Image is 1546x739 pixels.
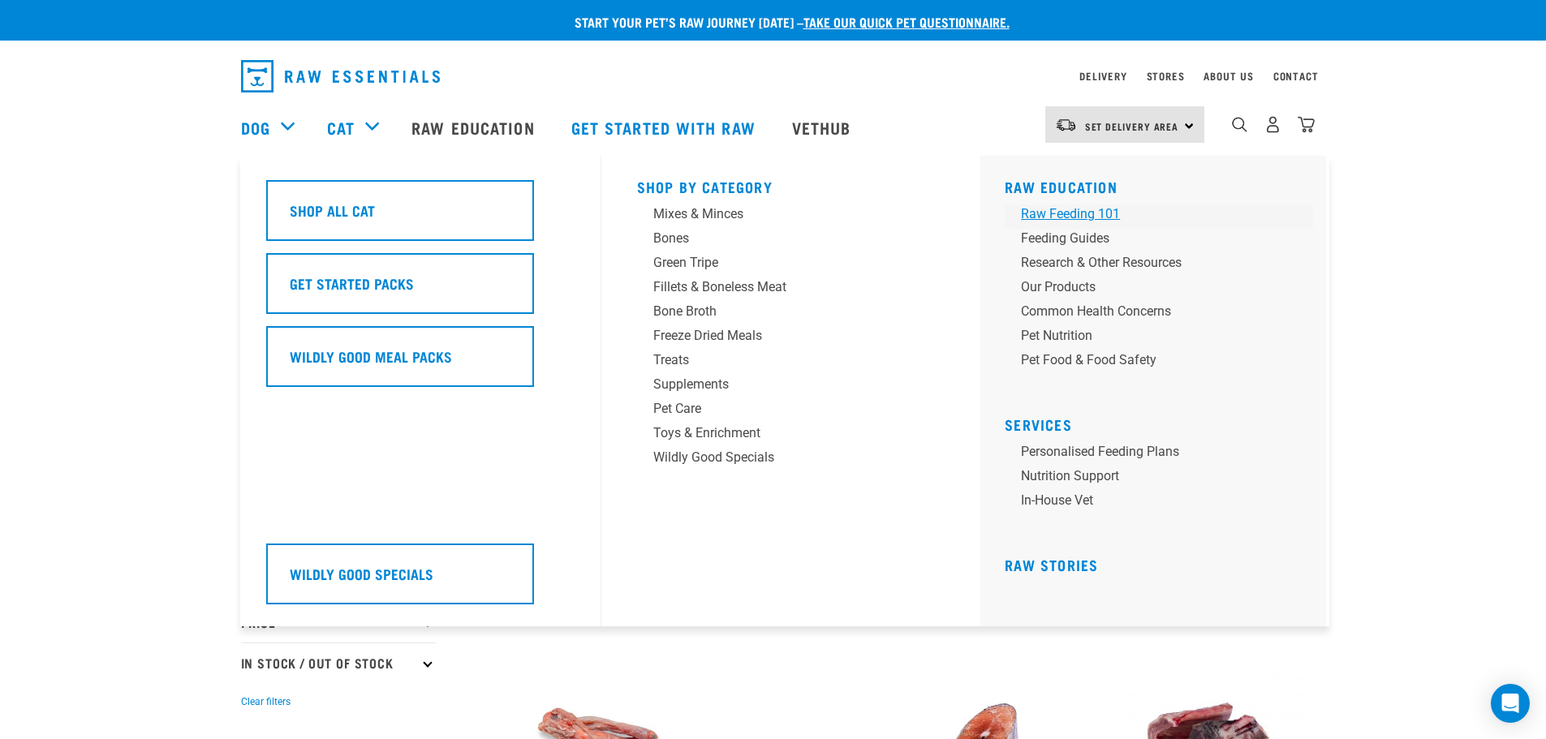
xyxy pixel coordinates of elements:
button: Clear filters [241,694,291,709]
a: Toys & Enrichment [637,423,945,448]
div: Bone Broth [653,302,906,321]
h5: Shop All Cat [290,200,375,221]
div: Feeding Guides [1021,229,1274,248]
div: Raw Feeding 101 [1021,204,1274,224]
h5: Get Started Packs [290,273,414,294]
img: home-icon@2x.png [1298,116,1315,133]
a: Common Health Concerns [1005,302,1313,326]
img: van-moving.png [1055,118,1077,132]
a: Fillets & Boneless Meat [637,277,945,302]
div: Treats [653,350,906,370]
img: home-icon-1@2x.png [1232,117,1247,132]
p: In Stock / Out Of Stock [241,642,436,683]
h5: Wildly Good Meal Packs [290,346,452,367]
a: Pet Nutrition [1005,326,1313,350]
a: Our Products [1005,277,1313,302]
a: Stores [1147,73,1185,79]
div: Our Products [1021,277,1274,297]
a: Wildly Good Meal Packs [266,326,575,399]
a: Bones [637,229,945,253]
a: Treats [637,350,945,375]
a: Feeding Guides [1005,229,1313,253]
img: Raw Essentials Logo [241,60,440,92]
div: Pet Care [653,399,906,419]
a: Raw Education [395,95,554,160]
a: Raw Stories [1005,561,1098,569]
div: Toys & Enrichment [653,423,906,443]
div: Bones [653,229,906,248]
div: Supplements [653,375,906,394]
a: Nutrition Support [1005,466,1313,491]
div: Pet Food & Food Safety [1021,350,1274,370]
a: Raw Feeding 101 [1005,204,1313,229]
a: Cat [327,115,355,140]
div: Freeze Dried Meals [653,326,906,346]
a: Research & Other Resources [1005,253,1313,277]
a: In-house vet [1005,491,1313,515]
a: Delivery [1079,73,1126,79]
div: Common Health Concerns [1021,302,1274,321]
a: Wildly Good Specials [266,544,575,617]
span: Set Delivery Area [1085,123,1179,129]
h5: Services [1005,416,1313,429]
div: Pet Nutrition [1021,326,1274,346]
a: Wildly Good Specials [637,448,945,472]
a: Shop All Cat [266,180,575,253]
a: Freeze Dried Meals [637,326,945,350]
div: Green Tripe [653,253,906,273]
a: Pet Food & Food Safety [1005,350,1313,375]
div: Research & Other Resources [1021,253,1274,273]
h5: Wildly Good Specials [290,563,433,584]
div: Mixes & Minces [653,204,906,224]
a: Dog [241,115,270,140]
a: About Us [1204,73,1253,79]
h5: Shop By Category [637,178,945,191]
a: Raw Education [1005,183,1118,191]
a: Bone Broth [637,302,945,326]
nav: dropdown navigation [228,54,1319,99]
div: Open Intercom Messenger [1491,684,1530,723]
div: Fillets & Boneless Meat [653,277,906,297]
a: take our quick pet questionnaire. [803,18,1010,25]
div: Wildly Good Specials [653,448,906,467]
a: Get started with Raw [555,95,776,160]
a: Contact [1273,73,1319,79]
a: Get Started Packs [266,253,575,326]
a: Supplements [637,375,945,399]
a: Green Tripe [637,253,945,277]
a: Mixes & Minces [637,204,945,229]
a: Personalised Feeding Plans [1005,442,1313,466]
a: Vethub [776,95,872,160]
a: Pet Care [637,399,945,423]
img: user.png [1264,116,1281,133]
